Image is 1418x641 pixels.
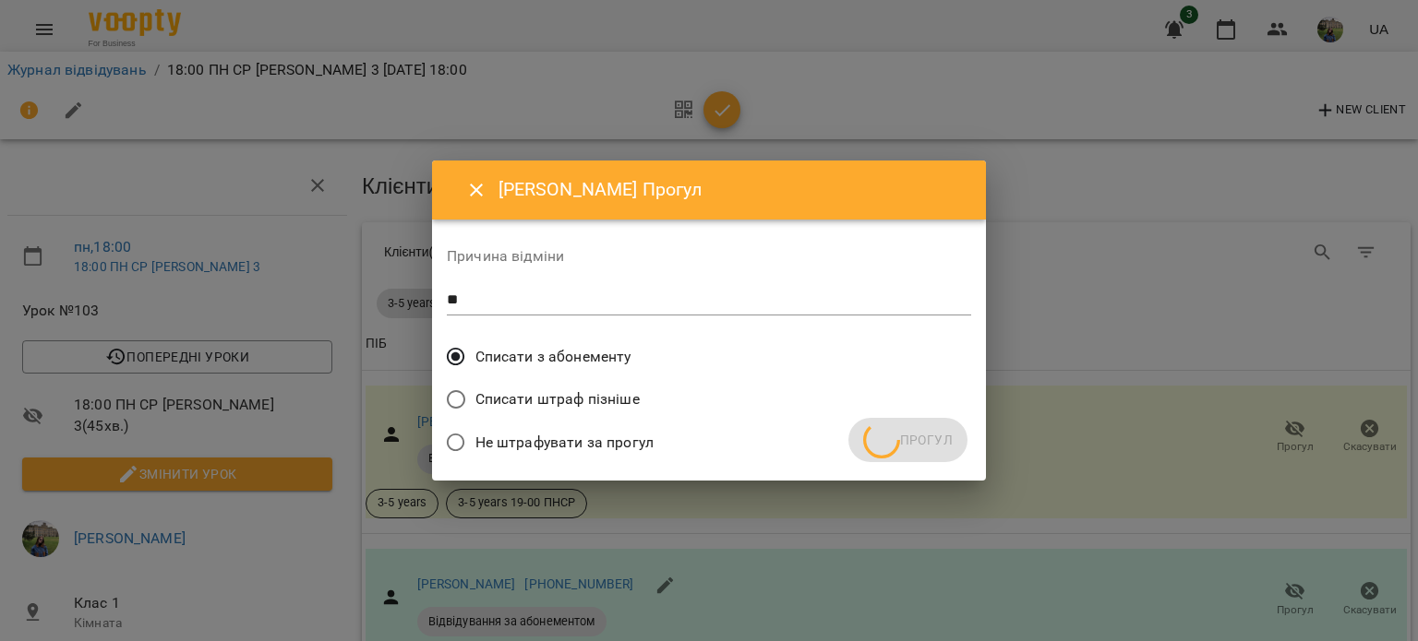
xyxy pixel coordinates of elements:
span: Не штрафувати за прогул [475,432,654,454]
span: Списати штраф пізніше [475,388,640,410]
h6: [PERSON_NAME] Прогул [499,175,964,204]
span: Списати з абонементу [475,346,631,368]
label: Причина відміни [447,249,971,264]
button: Close [454,168,499,212]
